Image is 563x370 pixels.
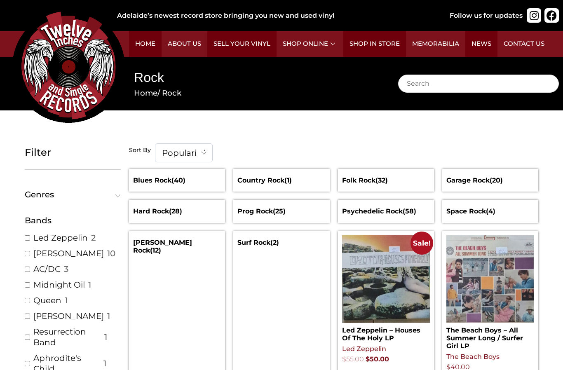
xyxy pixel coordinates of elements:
[65,295,68,306] span: 1
[342,355,364,363] bdi: 55.00
[88,279,91,290] span: 1
[207,31,277,57] a: Sell Your Vinyl
[134,88,157,98] a: Home
[91,232,96,243] span: 2
[342,204,430,218] h2: Psychedelic Rock
[237,235,325,250] a: Visit product category Surf Rock
[155,144,212,162] span: Popularity
[133,235,221,258] a: Visit product category Stoner Rock
[342,235,430,323] img: Led Zeppelin – Houses Of The Holy LP
[155,143,213,162] span: Popularity
[403,207,416,215] mark: (58)
[342,204,430,218] a: Visit product category Psychedelic Rock
[398,75,559,93] input: Search
[342,323,430,342] h2: Led Zeppelin – Houses Of The Holy LP
[133,235,221,258] h2: [PERSON_NAME] Rock
[133,204,221,218] a: Visit product category Hard Rock
[343,31,406,57] a: Shop in Store
[150,246,161,254] mark: (12)
[446,204,534,218] a: Visit product category Space Rock
[277,31,343,57] a: Shop Online
[25,190,117,199] span: Genres
[25,214,121,227] div: Bands
[237,204,325,218] h2: Prog Rock
[33,264,61,274] a: AC/DC
[25,190,121,199] button: Genres
[497,31,551,57] a: Contact Us
[446,204,534,218] h2: Space Rock
[33,295,61,306] a: Queen
[104,332,107,342] span: 1
[366,355,389,363] bdi: 50.00
[446,323,534,350] h2: The Beach Boys – All Summer Long / Surfer Girl LP
[169,207,182,215] mark: (28)
[162,31,207,57] a: About Us
[134,68,374,87] h1: Rock
[25,147,121,159] h5: Filter
[133,173,221,187] a: Visit product category Blues Rock
[33,311,104,321] a: [PERSON_NAME]
[446,353,500,361] a: The Beach Boys
[33,232,88,243] a: Led Zeppelin
[129,147,151,154] h5: Sort By
[406,31,465,57] a: Memorabilia
[107,311,110,321] span: 1
[446,173,534,187] a: Visit product category Garage Rock
[273,207,286,215] mark: (25)
[342,345,386,353] a: Led Zeppelin
[107,248,115,259] span: 10
[342,173,430,187] a: Visit product category Folk Rock
[33,279,85,290] a: Midnight Oil
[450,11,523,21] div: Follow us for updates
[342,173,430,187] h2: Folk Rock
[446,235,534,350] a: The Beach Boys – All Summer Long / Surfer Girl LP
[133,173,221,187] h2: Blues Rock
[117,11,430,21] div: Adelaide’s newest record store bringing you new and used vinyl
[446,235,534,323] img: The Beach Boys – All Summer Long / Surfer Girl LP
[366,355,370,363] span: $
[133,204,221,218] h2: Hard Rock
[129,31,162,57] a: Home
[342,235,430,342] a: Sale! Led Zeppelin – Houses Of The Holy LP
[103,358,106,369] span: 1
[465,31,497,57] a: News
[490,176,503,184] mark: (20)
[270,239,279,246] mark: (2)
[237,235,325,250] h2: Surf Rock
[237,173,325,187] h2: Country Rock
[171,176,185,184] mark: (40)
[411,232,433,254] span: Sale!
[446,173,534,187] h2: Garage Rock
[64,264,68,274] span: 3
[342,355,346,363] span: $
[237,204,325,218] a: Visit product category Prog Rock
[284,176,292,184] mark: (1)
[237,173,325,187] a: Visit product category Country Rock
[33,248,104,259] a: [PERSON_NAME]
[33,326,101,348] a: Resurrection Band
[375,176,388,184] mark: (32)
[134,87,374,99] nav: Breadcrumb
[486,207,495,215] mark: (4)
